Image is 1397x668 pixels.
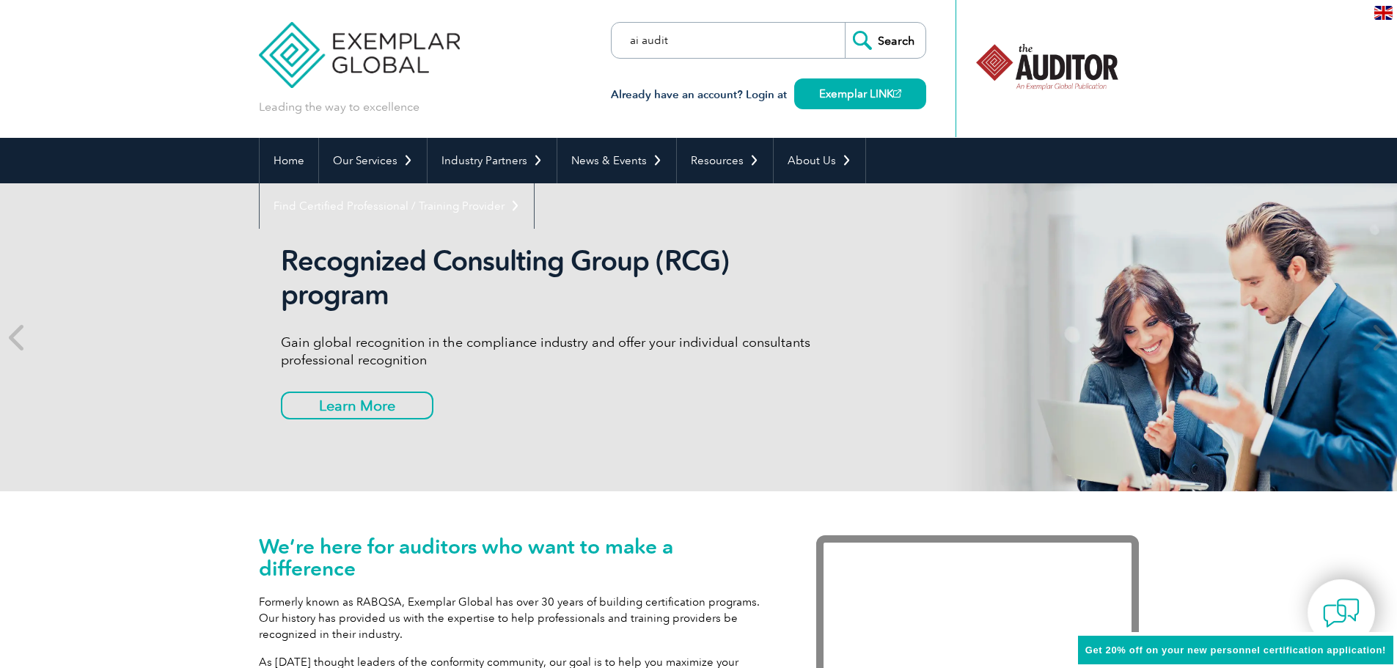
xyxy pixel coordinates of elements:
img: contact-chat.png [1323,595,1360,631]
h3: Already have an account? Login at [611,86,926,104]
img: open_square.png [893,89,901,98]
a: About Us [774,138,865,183]
a: Learn More [281,392,433,419]
span: Get 20% off on your new personnel certification application! [1085,645,1386,656]
h2: Recognized Consulting Group (RCG) program [281,244,831,312]
a: Exemplar LINK [794,78,926,109]
input: Search [845,23,925,58]
p: Formerly known as RABQSA, Exemplar Global has over 30 years of building certification programs. O... [259,594,772,642]
a: Find Certified Professional / Training Provider [260,183,534,229]
a: News & Events [557,138,676,183]
p: Leading the way to excellence [259,99,419,115]
a: Home [260,138,318,183]
h1: We’re here for auditors who want to make a difference [259,535,772,579]
a: Resources [677,138,773,183]
img: en [1374,6,1393,20]
a: Industry Partners [428,138,557,183]
p: Gain global recognition in the compliance industry and offer your individual consultants professi... [281,334,831,369]
a: Our Services [319,138,427,183]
